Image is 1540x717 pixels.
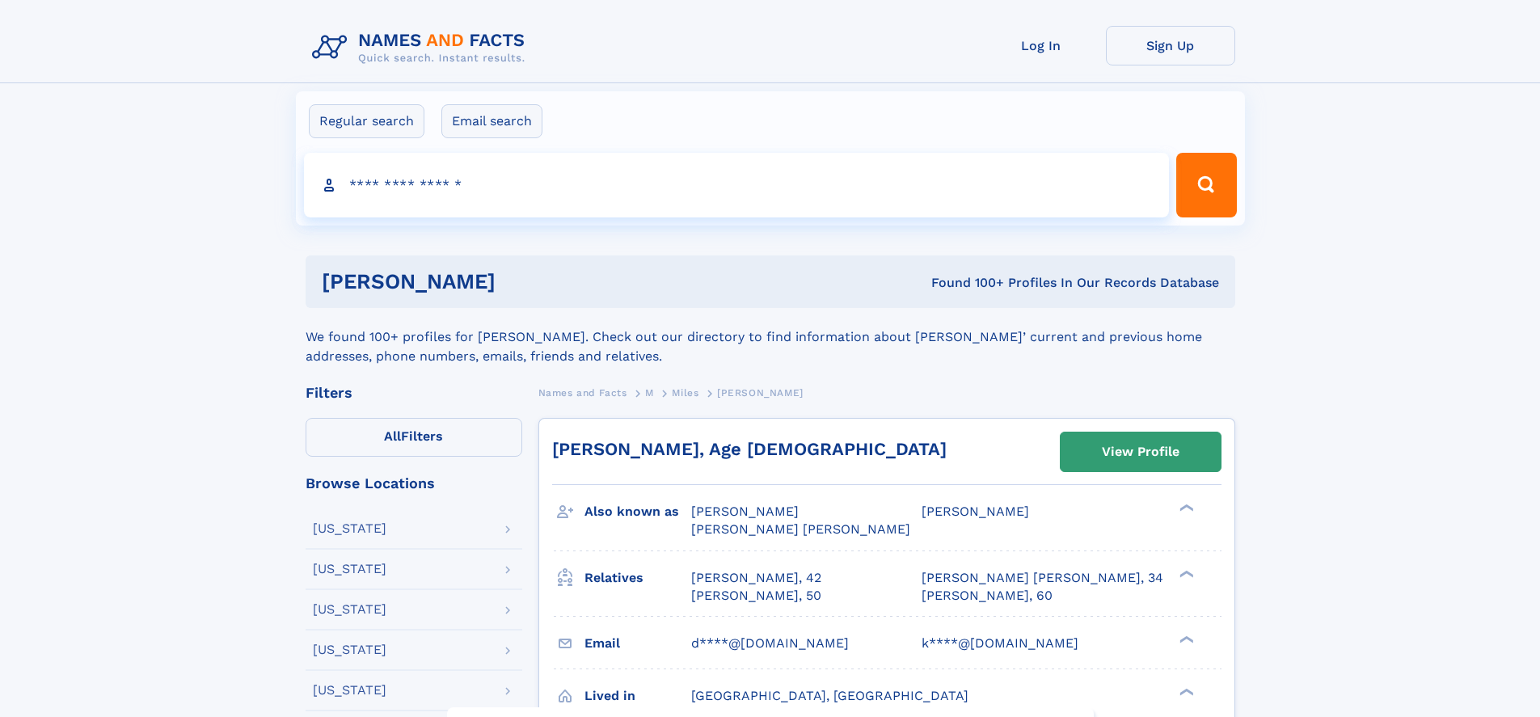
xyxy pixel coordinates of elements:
[922,587,1053,605] a: [PERSON_NAME], 60
[306,308,1235,366] div: We found 100+ profiles for [PERSON_NAME]. Check out our directory to find information about [PERS...
[1102,433,1179,470] div: View Profile
[313,684,386,697] div: [US_STATE]
[306,386,522,400] div: Filters
[977,26,1106,65] a: Log In
[384,428,401,444] span: All
[1175,568,1195,579] div: ❯
[584,498,691,525] h3: Also known as
[645,387,654,399] span: M
[584,564,691,592] h3: Relatives
[645,382,654,403] a: M
[441,104,542,138] label: Email search
[306,476,522,491] div: Browse Locations
[584,682,691,710] h3: Lived in
[717,387,804,399] span: [PERSON_NAME]
[672,382,698,403] a: Miles
[1175,686,1195,697] div: ❯
[922,504,1029,519] span: [PERSON_NAME]
[1061,432,1221,471] a: View Profile
[691,688,968,703] span: [GEOGRAPHIC_DATA], [GEOGRAPHIC_DATA]
[313,603,386,616] div: [US_STATE]
[713,274,1219,292] div: Found 100+ Profiles In Our Records Database
[309,104,424,138] label: Regular search
[306,26,538,70] img: Logo Names and Facts
[691,587,821,605] a: [PERSON_NAME], 50
[538,382,627,403] a: Names and Facts
[313,522,386,535] div: [US_STATE]
[691,569,821,587] a: [PERSON_NAME], 42
[691,521,910,537] span: [PERSON_NAME] [PERSON_NAME]
[691,504,799,519] span: [PERSON_NAME]
[306,418,522,457] label: Filters
[1106,26,1235,65] a: Sign Up
[313,643,386,656] div: [US_STATE]
[552,439,947,459] a: [PERSON_NAME], Age [DEMOGRAPHIC_DATA]
[304,153,1170,217] input: search input
[322,272,714,292] h1: [PERSON_NAME]
[1176,153,1236,217] button: Search Button
[672,387,698,399] span: Miles
[922,569,1163,587] a: [PERSON_NAME] [PERSON_NAME], 34
[313,563,386,576] div: [US_STATE]
[1175,503,1195,513] div: ❯
[1175,634,1195,644] div: ❯
[584,630,691,657] h3: Email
